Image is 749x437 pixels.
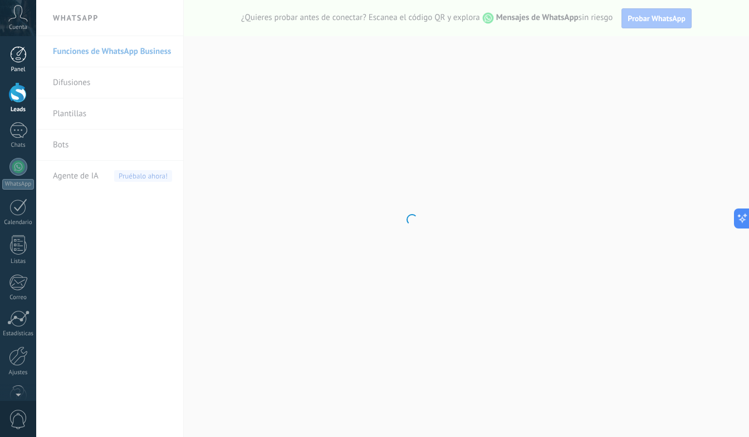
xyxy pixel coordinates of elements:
div: Leads [2,106,35,113]
div: Ajustes [2,369,35,376]
div: WhatsApp [2,179,34,190]
div: Estadísticas [2,330,35,337]
div: Correo [2,294,35,301]
div: Chats [2,142,35,149]
div: Panel [2,66,35,73]
span: Cuenta [9,24,27,31]
div: Calendario [2,219,35,226]
div: Listas [2,258,35,265]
